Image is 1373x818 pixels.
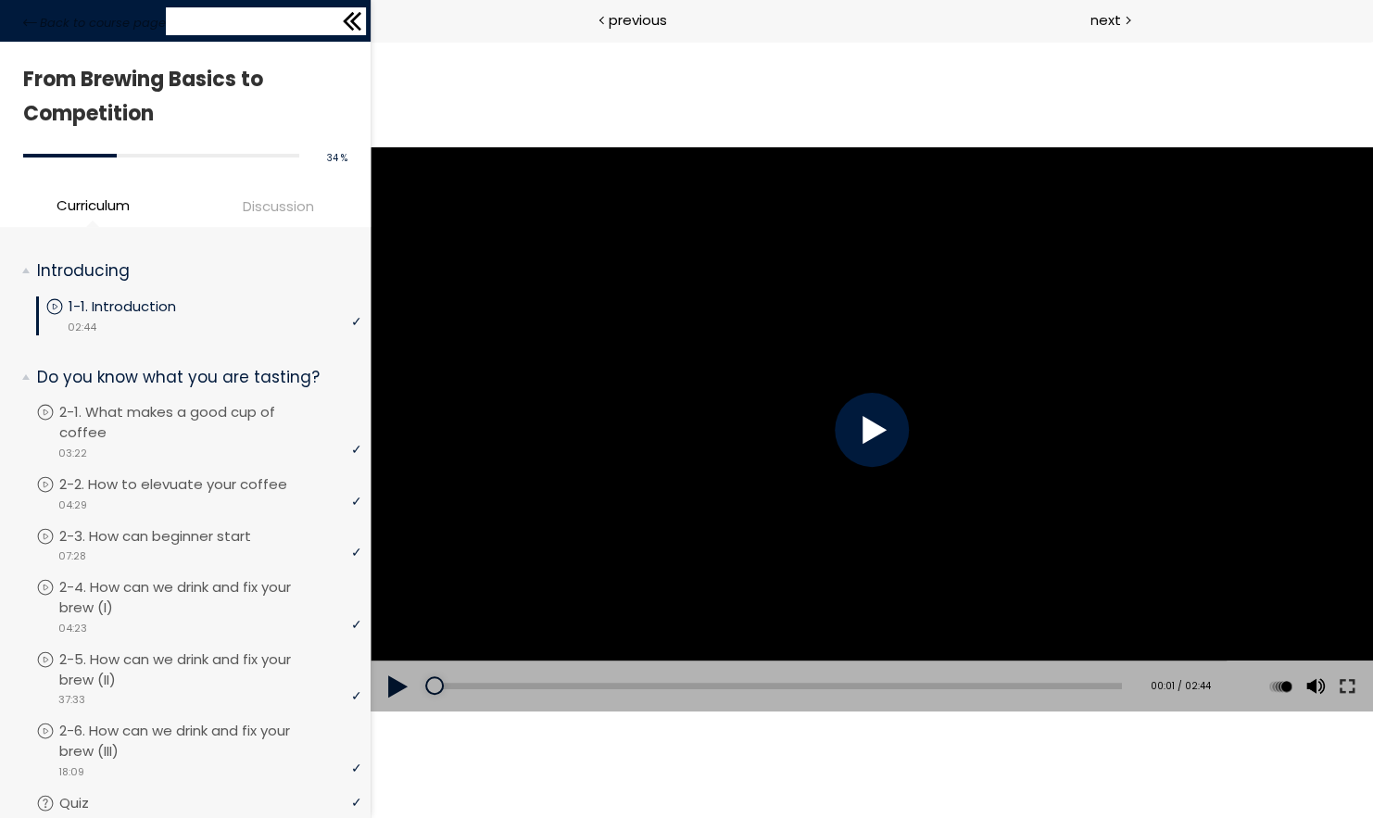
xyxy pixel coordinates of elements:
[58,548,86,564] span: 07:28
[929,620,957,672] button: Volume
[609,9,667,31] span: previous
[59,474,324,495] p: 2-2. How to elevuate your coffee
[23,14,166,32] a: Back to course page
[37,366,347,389] p: Do you know what you are tasting?
[59,526,288,547] p: 2-3. How can beginner start
[58,497,87,513] span: 04:29
[68,320,96,335] span: 02:44
[37,259,347,283] p: Introducing
[1090,9,1121,31] span: next
[327,151,347,165] span: 34 %
[58,621,87,636] span: 04:23
[58,446,87,461] span: 03:22
[59,649,361,690] p: 2-5. How can we drink and fix your brew (II)
[896,620,924,672] button: Play back rate
[59,721,361,761] p: 2-6. How can we drink and fix your brew (III)
[23,62,338,132] h1: From Brewing Basics to Competition
[69,296,213,317] p: 1-1. Introduction
[58,764,84,780] span: 18:09
[59,793,126,813] p: Quiz
[59,577,361,618] p: 2-4. How can we drink and fix your brew (I)
[58,692,85,708] span: 37:33
[59,402,361,443] p: 2-1. What makes a good cup of coffee
[40,14,166,32] span: Back to course page
[893,620,926,672] div: Change playback rate
[57,195,130,216] span: Curriculum
[243,195,314,217] span: Discussion
[768,638,839,653] div: 00:01 / 02:44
